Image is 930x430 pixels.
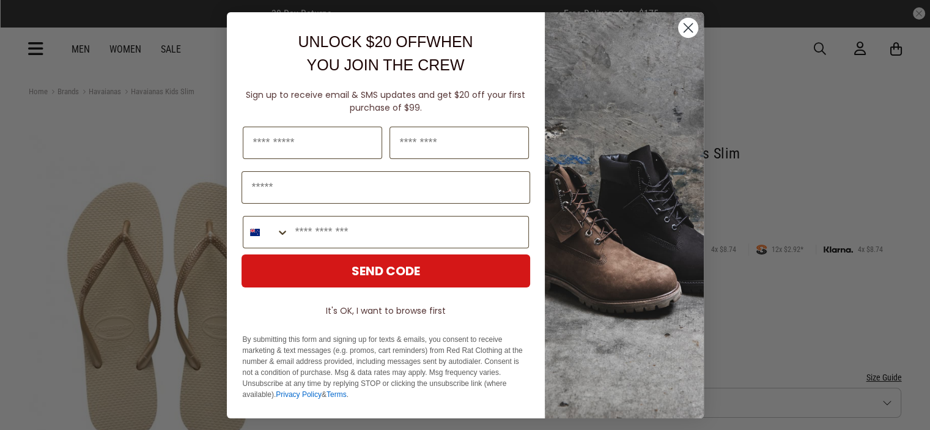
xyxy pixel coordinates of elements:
[545,12,704,418] img: f7662613-148e-4c88-9575-6c6b5b55a647.jpeg
[677,17,699,39] button: Close dialog
[243,127,382,159] input: First Name
[307,56,465,73] span: YOU JOIN THE CREW
[243,334,529,400] p: By submitting this form and signing up for texts & emails, you consent to receive marketing & tex...
[426,33,473,50] span: WHEN
[242,300,530,322] button: It's OK, I want to browse first
[242,171,530,204] input: Email
[327,390,347,399] a: Terms
[246,89,525,114] span: Sign up to receive email & SMS updates and get $20 off your first purchase of $99.
[250,228,260,237] img: New Zealand
[242,254,530,287] button: SEND CODE
[10,5,46,42] button: Open LiveChat chat widget
[276,390,322,399] a: Privacy Policy
[243,217,289,248] button: Search Countries
[298,33,426,50] span: UNLOCK $20 OFF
